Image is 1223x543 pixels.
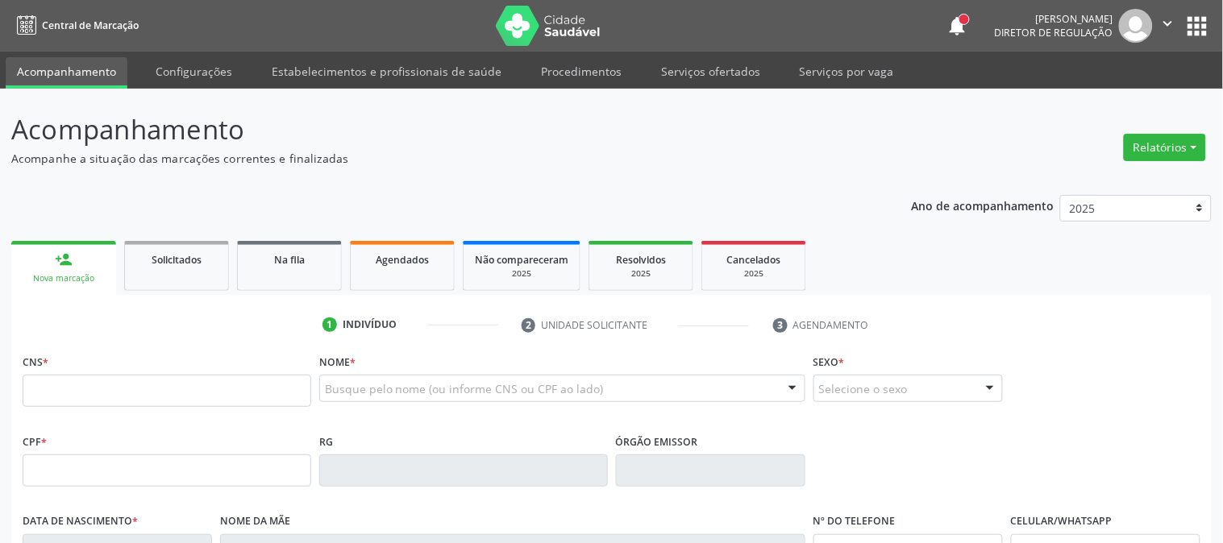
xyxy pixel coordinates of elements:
[319,350,356,375] label: Nome
[475,267,568,280] div: 2025
[325,380,604,397] span: Busque pelo nome (ou informe CNS ou CPF ao lado)
[343,317,397,332] div: Indivíduo
[6,57,127,89] a: Acompanhamento
[616,429,698,454] label: Órgão emissor
[601,267,681,280] div: 2025
[727,253,781,267] span: Cancelados
[152,253,202,267] span: Solicitados
[1124,134,1206,161] button: Relatórios
[1119,9,1153,43] img: img
[819,380,908,397] span: Selecione o sexo
[530,57,633,85] a: Procedimentos
[475,253,568,267] span: Não compareceram
[1183,12,1212,40] button: apps
[23,350,48,375] label: CNS
[813,350,845,375] label: Sexo
[813,509,896,534] label: Nº do Telefone
[322,317,337,332] div: 1
[713,267,794,280] div: 2025
[260,57,513,85] a: Estabelecimentos e profissionais de saúde
[788,57,905,85] a: Serviços por vaga
[1159,15,1177,32] i: 
[144,57,243,85] a: Configurações
[319,429,333,454] label: RG
[616,253,666,267] span: Resolvidos
[946,15,969,37] button: notifications
[274,253,305,267] span: Na fila
[995,12,1113,26] div: [PERSON_NAME]
[11,110,851,150] p: Acompanhamento
[23,509,138,534] label: Data de nascimento
[23,429,47,454] label: CPF
[220,509,290,534] label: Nome da mãe
[650,57,772,85] a: Serviços ofertados
[995,26,1113,39] span: Diretor de regulação
[11,150,851,167] p: Acompanhe a situação das marcações correntes e finalizadas
[1011,509,1113,534] label: Celular/WhatsApp
[23,272,105,284] div: Nova marcação
[1153,9,1183,43] button: 
[376,253,429,267] span: Agendados
[912,195,1055,215] p: Ano de acompanhamento
[42,19,139,32] span: Central de Marcação
[11,12,139,39] a: Central de Marcação
[55,251,73,268] div: person_add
